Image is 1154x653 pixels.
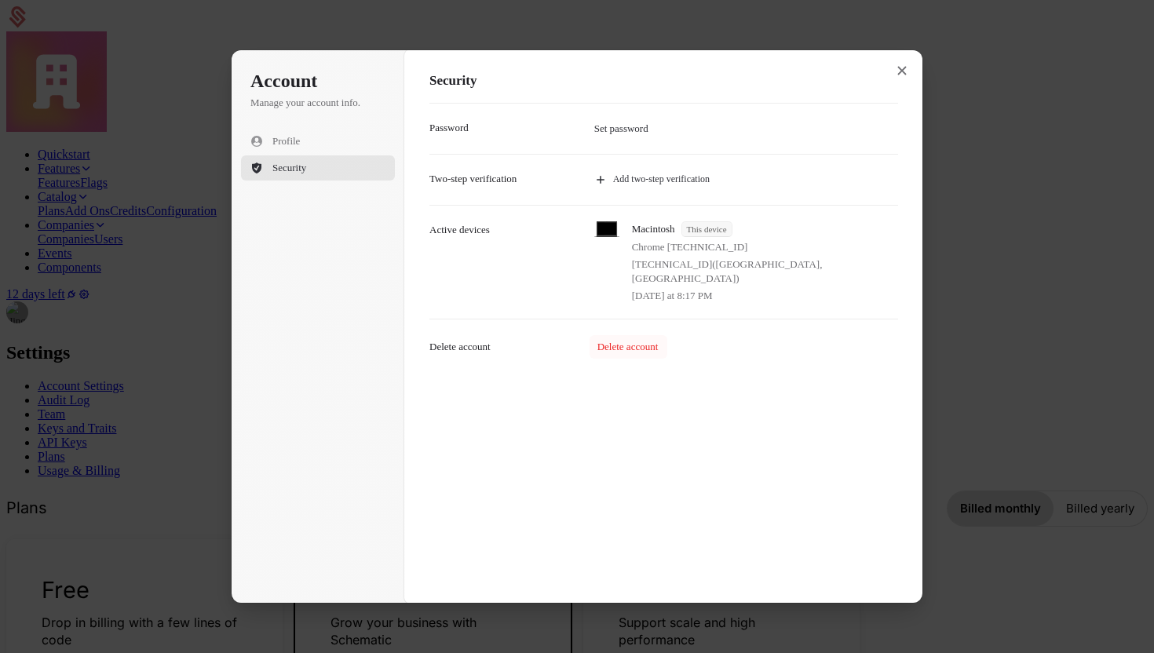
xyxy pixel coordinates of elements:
[632,240,748,254] p: Chrome [TECHNICAL_ID]
[241,155,395,181] button: Security
[429,71,898,90] h1: Security
[241,129,395,154] button: Profile
[632,257,895,286] p: [TECHNICAL_ID] ( [GEOGRAPHIC_DATA], [GEOGRAPHIC_DATA] )
[632,222,675,236] p: Macintosh
[250,96,385,110] p: Manage your account info.
[250,69,385,94] h1: Account
[613,173,710,186] span: Add two-step verification
[888,57,916,85] button: Close modal
[632,289,713,303] p: [DATE] at 8:17 PM
[682,222,732,236] span: This device
[429,172,517,186] p: Two-step verification
[586,117,658,140] button: Set password
[429,121,469,135] p: Password
[272,134,300,148] span: Profile
[272,161,306,175] span: Security
[590,335,668,359] button: Delete account
[429,340,491,354] p: Delete account
[586,167,898,192] button: Add two-step verification
[429,223,490,237] p: Active devices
